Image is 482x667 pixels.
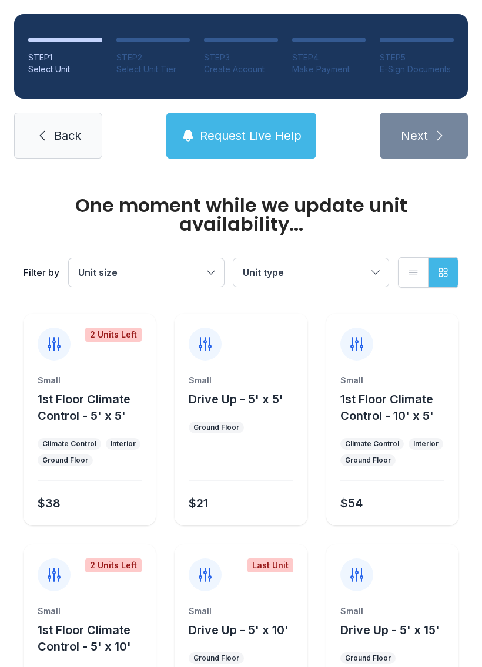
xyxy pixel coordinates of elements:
div: Make Payment [292,63,366,75]
div: Interior [111,439,136,449]
span: Next [401,127,428,144]
div: STEP 4 [292,52,366,63]
div: Small [189,375,293,386]
span: Back [54,127,81,144]
div: STEP 3 [204,52,278,63]
div: Ground Floor [345,456,391,465]
button: 1st Floor Climate Control - 10' x 5' [340,391,454,424]
span: 1st Floor Climate Control - 5' x 10' [38,623,131,653]
span: Unit type [243,267,284,278]
div: Ground Floor [42,456,88,465]
div: $54 [340,495,363,511]
div: Create Account [204,63,278,75]
div: STEP 1 [28,52,102,63]
div: Climate Control [42,439,96,449]
div: Small [38,375,142,386]
div: Ground Floor [345,653,391,663]
span: Drive Up - 5' x 10' [189,623,289,637]
div: E-Sign Documents [380,63,454,75]
span: Request Live Help [200,127,302,144]
button: Drive Up - 5' x 5' [189,391,283,407]
div: Small [340,605,444,617]
div: Ground Floor [193,423,239,432]
div: Interior [413,439,439,449]
button: Unit size [69,258,224,287]
div: Select Unit [28,63,102,75]
span: 1st Floor Climate Control - 5' x 5' [38,392,130,423]
div: Small [189,605,293,617]
div: Small [38,605,142,617]
div: Last Unit [247,558,293,572]
button: Drive Up - 5' x 15' [340,622,440,638]
div: STEP 2 [116,52,190,63]
div: Filter by [24,265,59,279]
span: Unit size [78,267,118,278]
div: $21 [189,495,208,511]
span: Drive Up - 5' x 5' [189,392,283,406]
span: Drive Up - 5' x 15' [340,623,440,637]
span: 1st Floor Climate Control - 10' x 5' [340,392,434,423]
div: Ground Floor [193,653,239,663]
button: 1st Floor Climate Control - 5' x 5' [38,391,151,424]
div: 2 Units Left [85,328,142,342]
button: 1st Floor Climate Control - 5' x 10' [38,622,151,655]
div: 2 Units Left [85,558,142,572]
div: One moment while we update unit availability... [24,196,458,234]
div: Small [340,375,444,386]
div: STEP 5 [380,52,454,63]
div: Select Unit Tier [116,63,190,75]
div: $38 [38,495,61,511]
button: Drive Up - 5' x 10' [189,622,289,638]
div: Climate Control [345,439,399,449]
button: Unit type [233,258,389,287]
